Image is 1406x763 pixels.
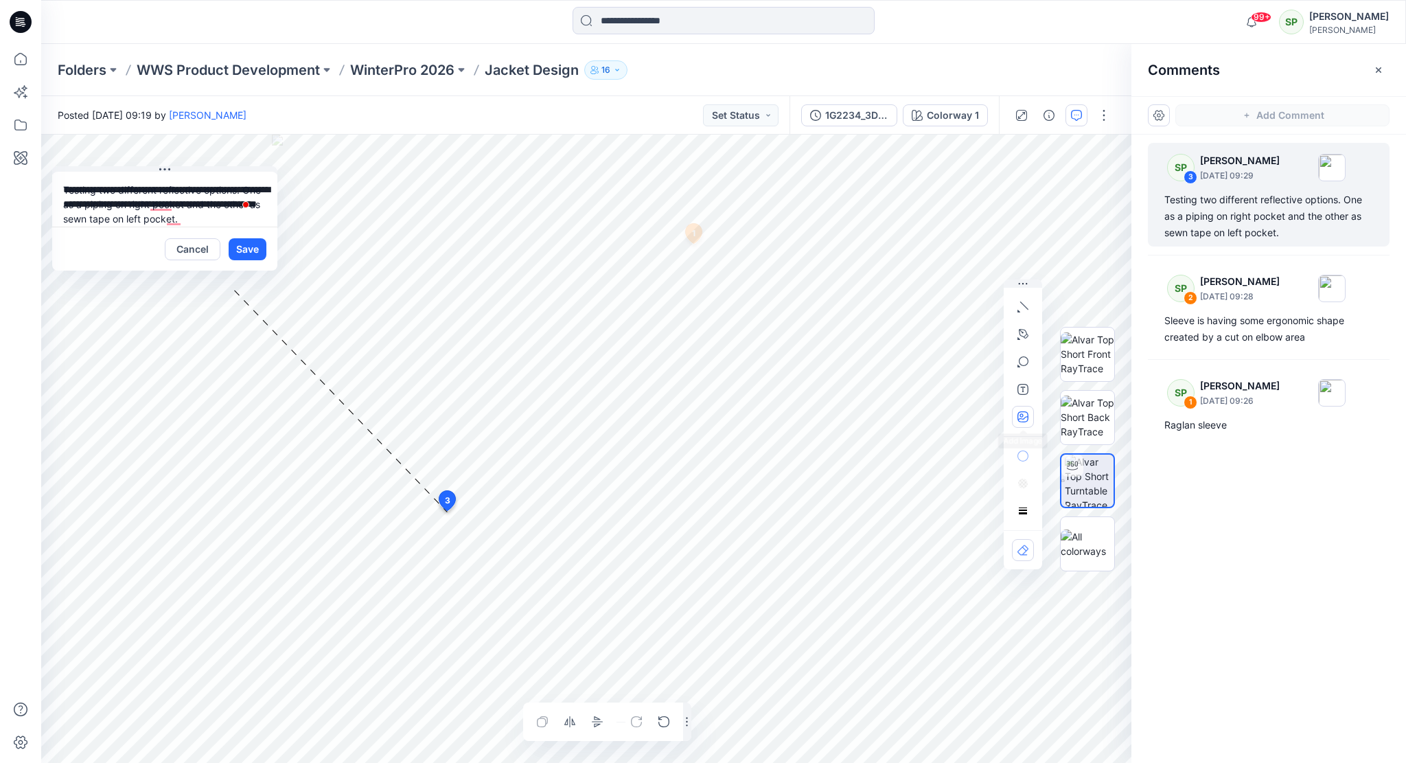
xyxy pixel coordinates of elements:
button: 1G2234_3D design_no lining-raglan sleeve [801,104,897,126]
a: [PERSON_NAME] [169,109,246,121]
a: WinterPro 2026 [350,60,454,80]
a: Folders [58,60,106,80]
div: SP [1279,10,1304,34]
div: [PERSON_NAME] [1309,25,1389,35]
button: Details [1038,104,1060,126]
p: [PERSON_NAME] [1200,378,1280,394]
button: Add Comment [1175,104,1390,126]
button: Save [229,238,266,260]
div: Testing two different reflective options. One as a piping on right pocket and the other as sewn t... [1164,192,1373,241]
button: Colorway 1 [903,104,988,126]
p: [DATE] 09:29 [1200,169,1280,183]
p: [PERSON_NAME] [1200,273,1280,290]
button: Cancel [165,238,220,260]
div: 1 [1184,396,1197,409]
div: SP [1167,154,1195,181]
p: [PERSON_NAME] [1200,152,1280,169]
div: 3 [1184,170,1197,184]
p: [DATE] 09:28 [1200,290,1280,304]
img: Alvar Top Short Turntable RayTrace [1065,455,1114,507]
div: [PERSON_NAME] [1309,8,1389,25]
a: WWS Product Development [137,60,320,80]
div: Raglan sleeve [1164,417,1373,433]
h2: Comments [1148,62,1220,78]
img: Alvar Top Short Front RayTrace [1061,332,1114,376]
div: SP [1167,379,1195,407]
div: 2 [1184,291,1197,305]
img: All colorways [1061,529,1114,558]
div: SP [1167,275,1195,302]
textarea: To enrich screen reader interactions, please activate Accessibility in Grammarly extension settings [52,172,277,227]
div: Colorway 1 [927,108,979,123]
p: [DATE] 09:26 [1200,394,1280,408]
div: Sleeve is having some ergonomic shape created by a cut on elbow area [1164,312,1373,345]
button: 16 [584,60,627,80]
p: 16 [601,62,610,78]
img: Alvar Top Short Back RayTrace [1061,396,1114,439]
span: 3 [445,494,450,507]
div: 1G2234_3D design_no lining-raglan sleeve [825,108,888,123]
p: Jacket Design [485,60,579,80]
span: Posted [DATE] 09:19 by [58,108,246,122]
span: 99+ [1251,12,1271,23]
